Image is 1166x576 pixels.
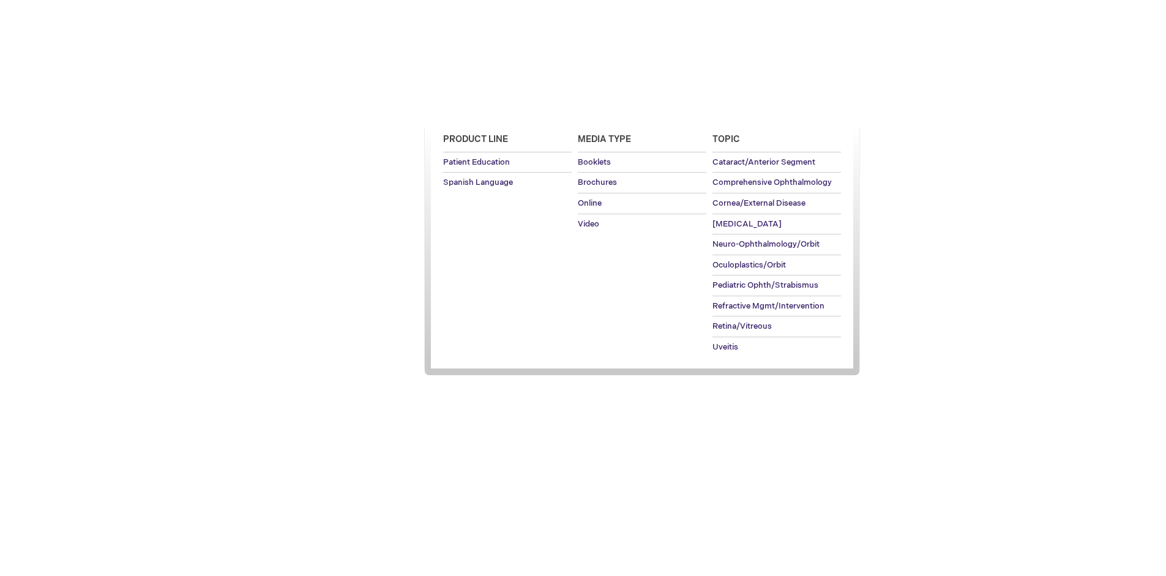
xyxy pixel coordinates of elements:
span: Uveitis [712,342,738,352]
span: Video [578,219,599,229]
span: Product Line [443,134,508,144]
span: Cataract/Anterior Segment [712,157,815,167]
span: Booklets [578,157,611,167]
span: Oculoplastics/Orbit [712,260,786,270]
span: Comprehensive Ophthalmology [712,178,832,187]
span: Topic [712,134,740,144]
span: Spanish Language [443,178,513,187]
span: Patient Education [443,157,510,167]
span: Cornea/External Disease [712,198,805,208]
span: Neuro-Ophthalmology/Orbit [712,239,820,249]
span: [MEDICAL_DATA] [712,219,782,229]
span: Brochures [578,178,617,187]
span: Online [578,198,602,208]
span: Refractive Mgmt/Intervention [712,301,824,311]
span: Media Type [578,134,631,144]
span: Pediatric Ophth/Strabismus [712,280,818,290]
span: Retina/Vitreous [712,321,772,331]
